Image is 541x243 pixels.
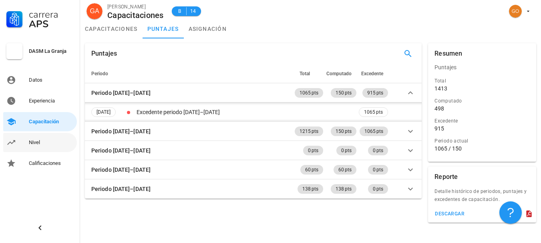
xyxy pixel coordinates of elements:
span: Periodo [91,71,108,76]
div: Detalle histórico de periodos, puntajes y excedentes de capacitación. [428,187,536,208]
div: avatar [86,3,103,19]
div: Total [434,77,530,85]
span: 1065 pts [364,108,383,116]
span: 14 [190,7,196,15]
span: 1065 pts [364,127,383,136]
span: 0 pts [308,146,318,155]
div: descargar [434,211,465,217]
a: Nivel [3,133,77,152]
div: Periodo [DATE]–[DATE] [91,185,151,193]
div: [PERSON_NAME] [107,3,164,11]
a: Datos [3,70,77,90]
div: DASM La Granja [29,48,74,54]
span: 0 pts [373,165,383,175]
span: 0 pts [341,146,352,155]
div: 1065 / 150 [434,145,530,152]
div: Carrera [29,10,74,19]
td: Excedente periodo [DATE]–[DATE] [135,102,357,122]
a: Experiencia [3,91,77,110]
th: Computado [325,64,358,83]
div: 498 [434,105,444,112]
div: Capacitaciones [107,11,164,20]
th: Periodo [85,64,293,83]
div: Periodo [DATE]–[DATE] [91,165,151,174]
span: [DATE] [97,108,111,116]
span: 915 pts [367,88,383,98]
a: asignación [184,19,232,38]
a: Capacitación [3,112,77,131]
span: 138 pts [302,184,318,194]
div: Reporte [434,167,458,187]
span: Excedente [361,71,383,76]
span: 60 pts [305,165,318,175]
div: Periodo [DATE]–[DATE] [91,127,151,136]
div: Periodo [DATE]–[DATE] [91,88,151,97]
div: Periodo [DATE]–[DATE] [91,146,151,155]
div: avatar [509,5,522,18]
div: Resumen [434,43,462,64]
div: Experiencia [29,98,74,104]
div: 915 [434,125,444,132]
a: capacitaciones [80,19,143,38]
span: 150 pts [336,127,352,136]
div: Excedente [434,117,530,125]
th: Total [293,64,325,83]
span: Computado [326,71,352,76]
span: 150 pts [336,88,352,98]
a: puntajes [143,19,184,38]
div: Puntajes [428,58,536,77]
span: 0 pts [373,146,383,155]
div: Capacitación [29,118,74,125]
span: 1065 pts [300,88,318,98]
th: Excedente [358,64,390,83]
span: B [177,7,183,15]
div: Calificaciones [29,160,74,167]
a: Calificaciones [3,154,77,173]
span: 138 pts [336,184,352,194]
div: Nivel [29,139,74,146]
div: 1413 [434,85,447,92]
div: Datos [29,77,74,83]
span: 60 pts [338,165,352,175]
div: APS [29,19,74,29]
div: Computado [434,97,530,105]
div: Periodo actual [434,137,530,145]
div: Puntajes [91,43,117,64]
span: Total [300,71,310,76]
span: GA [90,3,99,19]
span: 0 pts [373,184,383,194]
button: descargar [431,208,468,219]
span: 1215 pts [300,127,318,136]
